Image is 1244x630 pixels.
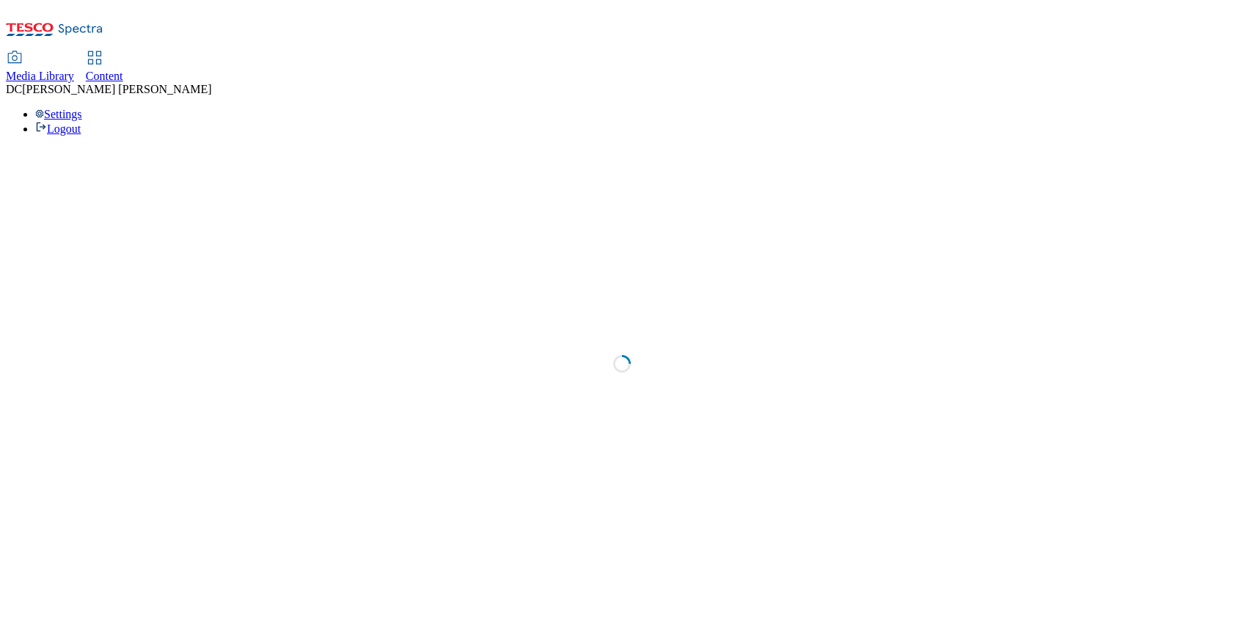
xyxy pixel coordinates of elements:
span: [PERSON_NAME] [PERSON_NAME] [22,83,211,95]
a: Content [86,52,123,83]
a: Settings [35,108,82,120]
span: Content [86,70,123,82]
a: Logout [35,122,81,135]
span: Media Library [6,70,74,82]
a: Media Library [6,52,74,83]
span: DC [6,83,22,95]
